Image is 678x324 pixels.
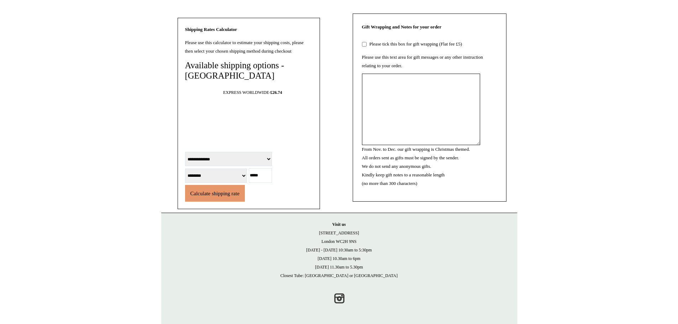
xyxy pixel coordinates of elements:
[331,291,347,306] a: Instagram
[368,41,462,47] label: Please tick this box for gift wrapping (Flat fee £5)
[332,222,346,227] strong: Visit us
[168,220,510,280] p: [STREET_ADDRESS] London WC2H 9NS [DATE] - [DATE] 10:30am to 5:30pm [DATE] 10.30am to 6pm [DATE] 1...
[249,168,272,183] input: Postcode
[362,147,470,186] label: From Nov. to Dec. our gift wrapping is Christmas themed. All orders sent as gifts must be signed ...
[185,185,245,202] button: Calculate shipping rate
[185,151,312,202] form: select location
[185,27,237,32] strong: Shipping Rates Calculator
[362,54,483,68] label: Please use this text area for gift messages or any other instruction relating to your order.
[190,191,240,196] span: Calculate shipping rate
[185,38,312,55] p: Please use this calculator to estimate your shipping costs, please then select your chosen shippi...
[362,24,442,30] strong: Gift Wrapping and Notes for your order
[185,60,312,81] h4: Available shipping options - [GEOGRAPHIC_DATA]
